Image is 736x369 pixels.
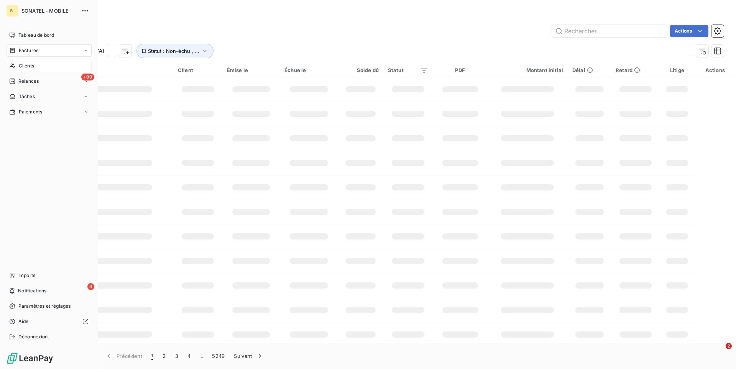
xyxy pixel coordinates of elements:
span: Déconnexion [18,333,48,340]
a: Factures [6,44,92,57]
div: Client [178,67,218,73]
span: Paramètres et réglages [18,303,71,310]
button: Précédent [100,348,147,364]
span: Clients [19,62,34,69]
span: Factures [19,47,38,54]
input: Rechercher [552,25,667,37]
div: Litige [665,67,690,73]
span: SONATEL - MOBILE [21,8,77,14]
span: 3 [87,283,94,290]
div: Retard [616,67,655,73]
span: Tâches [19,93,35,100]
span: Tableau de bord [18,32,54,39]
div: Solde dû [343,67,379,73]
span: Imports [18,272,35,279]
span: Statut : Non-échu , ... [148,48,199,54]
span: Relances [18,78,39,85]
button: Statut : Non-échu , ... [136,44,214,58]
span: Aide [18,318,29,325]
a: Tâches [6,90,92,103]
iframe: Intercom live chat [710,343,728,361]
div: Échue le [284,67,333,73]
span: Notifications [18,287,46,294]
button: Actions [670,25,708,37]
button: 2 [158,348,170,364]
div: Montant initial [492,67,563,73]
span: Paiements [19,108,42,115]
div: S- [6,5,18,17]
span: +99 [81,74,94,80]
a: Imports [6,269,92,282]
a: Paiements [6,106,92,118]
button: 4 [183,348,195,364]
div: Émise le [227,67,275,73]
a: +99Relances [6,75,92,87]
a: Clients [6,60,92,72]
div: Statut [388,67,428,73]
button: 1 [147,348,158,364]
span: 1 [151,352,153,360]
a: Tableau de bord [6,29,92,41]
span: … [195,350,207,362]
div: PDF [437,67,483,73]
a: Aide [6,315,92,328]
div: Délai [572,67,606,73]
span: 2 [726,343,732,349]
button: 5249 [207,348,229,364]
a: Paramètres et réglages [6,300,92,312]
img: Logo LeanPay [6,352,54,364]
button: Suivant [229,348,268,364]
button: 3 [171,348,183,364]
div: Actions [699,67,731,73]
